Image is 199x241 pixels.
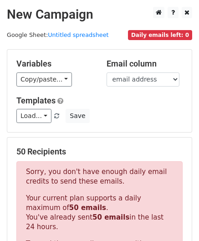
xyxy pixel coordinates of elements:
iframe: Chat Widget [153,197,199,241]
h5: Variables [16,59,93,69]
a: Daily emails left: 0 [128,31,192,38]
a: Untitled spreadsheet [48,31,108,38]
a: Copy/paste... [16,72,72,87]
h5: Email column [107,59,183,69]
strong: 50 emails [69,204,106,212]
a: Load... [16,109,51,123]
small: Google Sheet: [7,31,109,38]
strong: 50 emails [92,213,129,221]
h2: New Campaign [7,7,192,22]
p: Your current plan supports a daily maximum of . You've already sent in the last 24 hours. [26,194,173,232]
p: Sorry, you don't have enough daily email credits to send these emails. [26,167,173,186]
span: Daily emails left: 0 [128,30,192,40]
a: Templates [16,96,56,105]
h5: 50 Recipients [16,147,183,157]
button: Save [66,109,89,123]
